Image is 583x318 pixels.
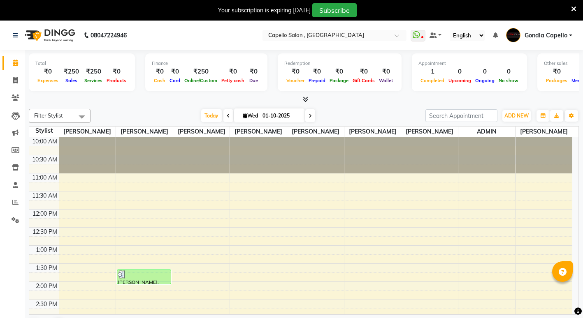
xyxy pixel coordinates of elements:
[182,67,219,76] div: ₹250
[105,67,128,76] div: ₹0
[351,67,377,76] div: ₹0
[29,127,59,135] div: Stylist
[377,67,395,76] div: ₹0
[312,3,357,17] button: Subscribe
[506,28,520,42] img: Gondia Capello
[30,173,59,182] div: 11:00 AM
[351,78,377,83] span: Gift Cards
[34,300,59,309] div: 2:30 PM
[30,191,59,200] div: 11:30 AM
[35,67,60,76] div: ₹0
[82,67,105,76] div: ₹250
[152,60,261,67] div: Finance
[544,67,569,76] div: ₹0
[287,127,344,137] span: [PERSON_NAME]
[544,78,569,83] span: Packages
[30,137,59,146] div: 10:00 AM
[116,127,173,137] span: [PERSON_NAME]
[63,78,79,83] span: Sales
[218,6,311,15] div: Your subscription is expiring [DATE]
[59,127,116,137] span: [PERSON_NAME]
[425,109,497,122] input: Search Appointment
[284,78,307,83] span: Voucher
[182,78,219,83] span: Online/Custom
[60,67,82,76] div: ₹250
[152,78,167,83] span: Cash
[260,110,301,122] input: 2025-10-01
[219,78,246,83] span: Petty cash
[418,60,520,67] div: Appointment
[328,78,351,83] span: Package
[516,127,572,137] span: [PERSON_NAME]
[31,210,59,218] div: 12:00 PM
[152,67,167,76] div: ₹0
[246,67,261,76] div: ₹0
[230,127,287,137] span: [PERSON_NAME]
[418,67,446,76] div: 1
[105,78,128,83] span: Products
[34,246,59,254] div: 1:00 PM
[91,24,127,47] b: 08047224946
[117,270,171,284] div: [PERSON_NAME], TK01, 01:40 PM-02:05 PM, Eyebrows (M),Hair Wash
[34,112,63,119] span: Filter Stylist
[241,113,260,119] span: Wed
[35,60,128,67] div: Total
[497,67,520,76] div: 0
[167,78,182,83] span: Card
[21,24,77,47] img: logo
[446,78,473,83] span: Upcoming
[473,67,497,76] div: 0
[446,67,473,76] div: 0
[307,78,328,83] span: Prepaid
[525,31,567,40] span: Gondia Capello
[418,78,446,83] span: Completed
[284,60,395,67] div: Redemption
[307,67,328,76] div: ₹0
[31,228,59,236] div: 12:30 PM
[82,78,105,83] span: Services
[504,113,529,119] span: ADD NEW
[328,67,351,76] div: ₹0
[219,67,246,76] div: ₹0
[502,110,531,122] button: ADD NEW
[377,78,395,83] span: Wallet
[458,127,515,137] span: ADMIN
[173,127,230,137] span: [PERSON_NAME]
[401,127,458,137] span: [PERSON_NAME]
[34,282,59,290] div: 2:00 PM
[247,78,260,83] span: Due
[201,109,222,122] span: Today
[35,78,60,83] span: Expenses
[344,127,401,137] span: [PERSON_NAME]
[473,78,497,83] span: Ongoing
[284,67,307,76] div: ₹0
[167,67,182,76] div: ₹0
[497,78,520,83] span: No show
[34,264,59,272] div: 1:30 PM
[30,155,59,164] div: 10:30 AM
